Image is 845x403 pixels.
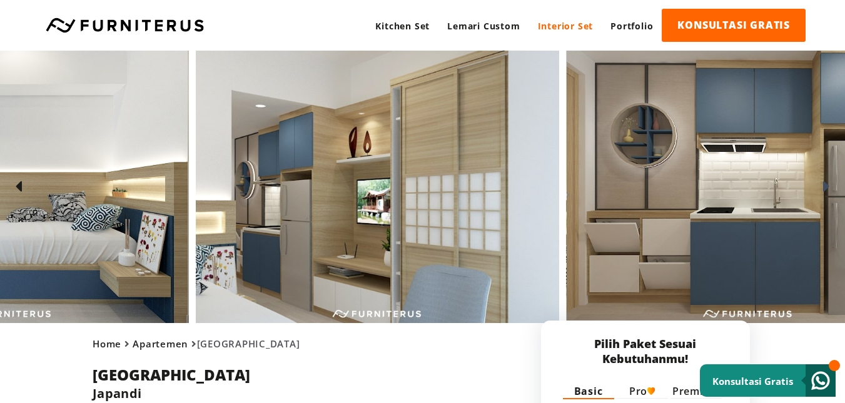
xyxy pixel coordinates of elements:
[93,385,400,402] h2: Japandi
[700,364,836,397] a: Konsultasi Gratis
[438,9,529,43] a: Lemari Custom
[574,384,603,398] label: Basic
[93,337,300,350] span: [GEOGRAPHIC_DATA]
[662,9,806,42] a: KONSULTASI GRATIS
[529,9,602,43] a: Interior Set
[602,9,662,43] a: Portfolio
[93,337,121,350] a: Home
[196,51,559,323] img: Interior Japandi Sapporo
[563,336,728,366] p: Pilih Paket Sesuai Kebutuhanmu!
[672,384,720,398] label: Premium
[712,375,793,387] small: Konsultasi Gratis
[367,9,438,43] a: Kitchen Set
[629,384,655,398] label: Pro
[93,364,400,385] h1: [GEOGRAPHIC_DATA]
[133,337,188,350] a: Apartemen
